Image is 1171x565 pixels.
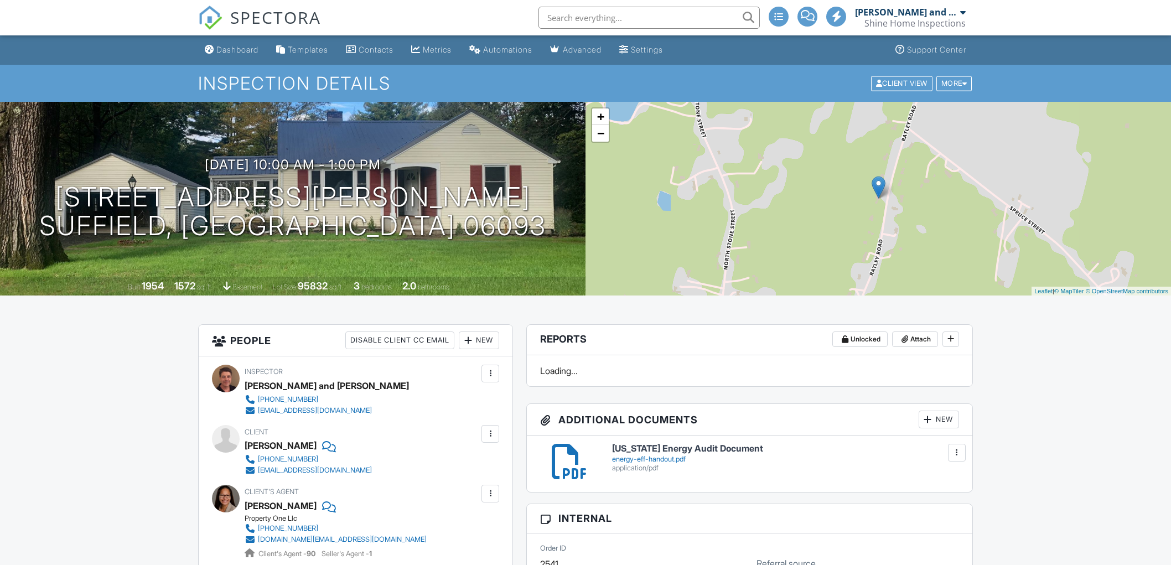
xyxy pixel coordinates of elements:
[592,108,609,125] a: Zoom in
[199,325,512,356] h3: People
[369,550,372,558] strong: 1
[258,406,372,415] div: [EMAIL_ADDRESS][DOMAIN_NAME]
[39,183,546,241] h1: [STREET_ADDRESS][PERSON_NAME] Suffield, [GEOGRAPHIC_DATA] 06093
[615,40,667,60] a: Settings
[142,280,164,292] div: 1954
[354,280,360,292] div: 3
[907,45,966,54] div: Support Center
[1034,288,1053,294] a: Leaflet
[459,331,499,349] div: New
[174,280,195,292] div: 1572
[245,465,372,476] a: [EMAIL_ADDRESS][DOMAIN_NAME]
[359,45,393,54] div: Contacts
[546,40,606,60] a: Advanced
[871,76,932,91] div: Client View
[402,280,416,292] div: 2.0
[245,497,317,514] a: [PERSON_NAME]
[612,444,959,472] a: [US_STATE] Energy Audit Document energy-eff-handout.pdf application/pdf
[258,466,372,475] div: [EMAIL_ADDRESS][DOMAIN_NAME]
[329,283,343,291] span: sq.ft.
[540,543,566,553] label: Order ID
[245,523,427,534] a: [PHONE_NUMBER]
[198,15,321,38] a: SPECTORA
[936,76,972,91] div: More
[245,437,317,454] div: [PERSON_NAME]
[216,45,258,54] div: Dashboard
[245,534,427,545] a: [DOMAIN_NAME][EMAIL_ADDRESS][DOMAIN_NAME]
[245,367,283,376] span: Inspector
[483,45,532,54] div: Automations
[527,504,972,533] h3: Internal
[322,550,372,558] span: Seller's Agent -
[612,464,959,473] div: application/pdf
[465,40,537,60] a: Automations (Advanced)
[198,6,222,30] img: The Best Home Inspection Software - Spectora
[870,79,935,87] a: Client View
[298,280,328,292] div: 95832
[258,550,317,558] span: Client's Agent -
[361,283,392,291] span: bedrooms
[245,405,400,416] a: [EMAIL_ADDRESS][DOMAIN_NAME]
[273,283,296,291] span: Lot Size
[345,331,454,349] div: Disable Client CC Email
[205,157,381,172] h3: [DATE] 10:00 am - 1:00 pm
[245,488,299,496] span: Client's Agent
[563,45,602,54] div: Advanced
[423,45,452,54] div: Metrics
[527,404,972,436] h3: Additional Documents
[891,40,971,60] a: Support Center
[200,40,263,60] a: Dashboard
[258,395,318,404] div: [PHONE_NUMBER]
[258,535,427,544] div: [DOMAIN_NAME][EMAIL_ADDRESS][DOMAIN_NAME]
[197,283,213,291] span: sq. ft.
[258,524,318,533] div: [PHONE_NUMBER]
[612,455,959,464] div: energy-eff-handout.pdf
[288,45,328,54] div: Templates
[128,283,140,291] span: Built
[232,283,262,291] span: basement
[855,7,957,18] div: [PERSON_NAME] and [PERSON_NAME]
[230,6,321,29] span: SPECTORA
[407,40,456,60] a: Metrics
[272,40,333,60] a: Templates
[919,411,959,428] div: New
[1032,287,1171,296] div: |
[245,514,436,523] div: Property One Llc
[341,40,398,60] a: Contacts
[864,18,966,29] div: Shine Home Inspections
[1086,288,1168,294] a: © OpenStreetMap contributors
[245,454,372,465] a: [PHONE_NUMBER]
[631,45,663,54] div: Settings
[307,550,315,558] strong: 90
[245,394,400,405] a: [PHONE_NUMBER]
[198,74,973,93] h1: Inspection Details
[592,125,609,142] a: Zoom out
[245,377,409,394] div: [PERSON_NAME] and [PERSON_NAME]
[418,283,449,291] span: bathrooms
[1054,288,1084,294] a: © MapTiler
[612,444,959,454] h6: [US_STATE] Energy Audit Document
[245,428,268,436] span: Client
[258,455,318,464] div: [PHONE_NUMBER]
[538,7,760,29] input: Search everything...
